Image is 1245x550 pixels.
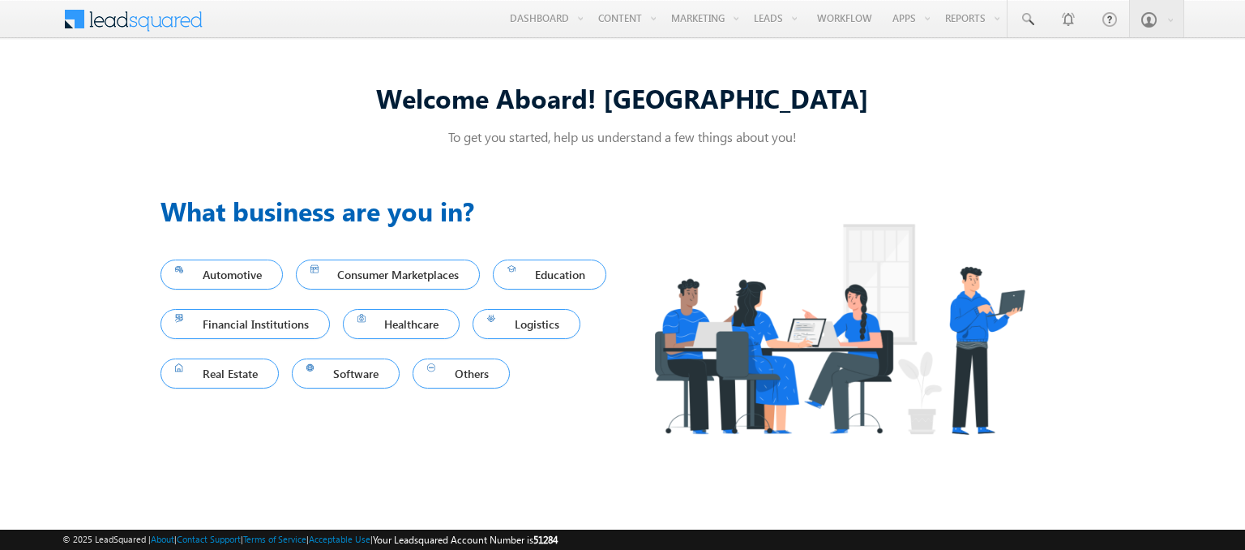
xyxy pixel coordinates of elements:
h3: What business are you in? [160,191,622,230]
a: Contact Support [177,534,241,544]
a: Terms of Service [243,534,306,544]
p: To get you started, help us understand a few things about you! [160,128,1085,145]
span: Your Leadsquared Account Number is [373,534,558,546]
span: Financial Institutions [175,313,315,335]
span: Real Estate [175,363,264,385]
span: 51284 [533,534,558,546]
span: Automotive [175,264,268,286]
span: Logistics [487,313,566,335]
img: Industry.png [622,191,1055,466]
div: Welcome Aboard! [GEOGRAPHIC_DATA] [160,80,1085,115]
a: About [151,534,174,544]
span: © 2025 LeadSquared | | | | | [62,532,558,548]
span: Consumer Marketplaces [310,264,466,286]
a: Acceptable Use [309,534,370,544]
span: Software [306,363,386,385]
span: Healthcare [357,313,446,335]
span: Education [507,264,592,286]
span: Others [427,363,495,385]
